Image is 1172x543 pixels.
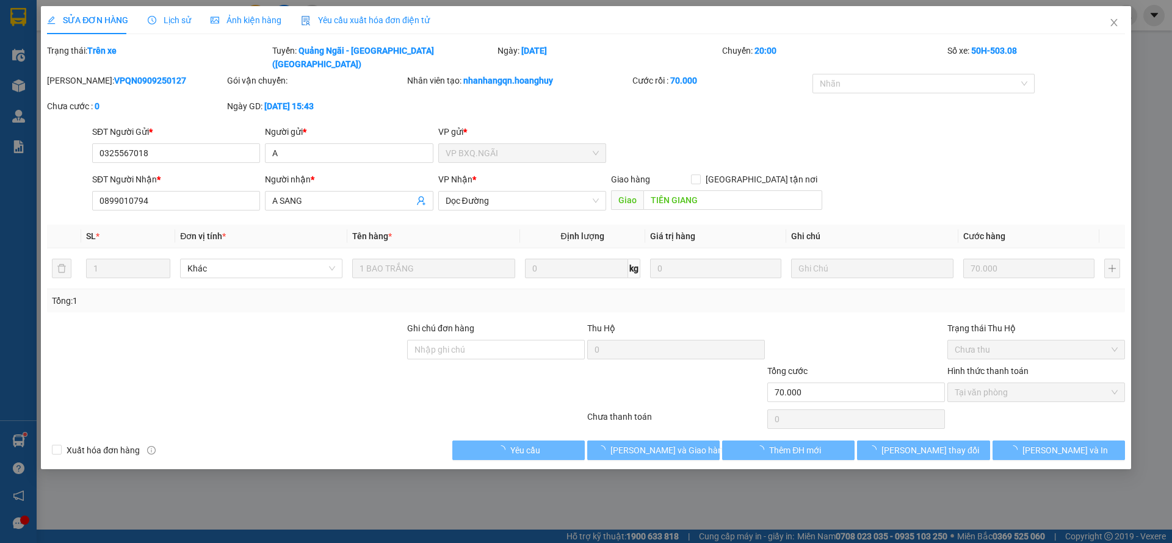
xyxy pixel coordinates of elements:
b: [DATE] 15:43 [264,101,314,111]
li: Ng/nhận: [4,84,105,107]
div: Ngày GD: [227,99,405,113]
button: delete [52,259,71,278]
input: Ghi chú đơn hàng [407,340,585,359]
div: Tuyến: [271,44,496,71]
div: Trạng thái Thu Hộ [947,322,1125,335]
span: [PERSON_NAME] thay đổi [881,444,979,457]
input: 0 [963,259,1094,278]
b: [DATE] [521,46,547,56]
span: Giao hàng [611,174,650,184]
span: user-add [416,196,426,206]
div: VP gửi [438,125,606,138]
div: SĐT Người Gửi [92,125,260,138]
span: loading [497,445,510,454]
span: loading [756,445,769,454]
input: Ghi Chú [791,259,953,278]
b: VPQN0909250127 [114,76,186,85]
span: Tổng cước [767,366,808,376]
span: [PERSON_NAME] và Giao hàng [610,444,728,457]
span: Thu Hộ [587,323,615,333]
th: Ghi chú [786,225,958,248]
span: picture [211,16,219,24]
span: Yêu cầu [510,444,540,457]
span: info-circle [147,446,156,455]
button: Yêu cầu [452,441,585,460]
div: Chưa thanh toán [586,410,766,431]
button: [PERSON_NAME] thay đổi [857,441,989,460]
div: Nhân viên tạo: [407,74,630,87]
span: Lịch sử [148,15,191,25]
b: 70.000 [670,76,697,85]
div: SĐT Người Nhận [92,173,260,186]
span: Ảnh kiện hàng [211,15,281,25]
img: icon [301,16,311,26]
div: Người nhận [265,173,433,186]
span: Tên hàng [352,231,392,241]
span: SỬA ĐƠN HÀNG [47,15,128,25]
span: VP Nhận [438,174,472,184]
b: A [45,87,55,104]
label: Ghi chú đơn hàng [407,323,474,333]
div: Chuyến: [721,44,946,71]
span: Thêm ĐH mới [769,444,821,457]
label: Hình thức thanh toán [947,366,1029,376]
span: close [1109,18,1119,27]
li: Tên hàng: [146,27,247,50]
div: Số xe: [946,44,1126,71]
span: SL [86,231,96,241]
b: Trên xe [87,46,117,56]
div: Cước rồi : [632,74,810,87]
li: VP Nhận: [146,4,247,27]
button: plus [1104,259,1120,278]
div: Ngày: [496,44,722,71]
span: kg [628,259,640,278]
span: [GEOGRAPHIC_DATA] tận nơi [701,173,822,186]
span: loading [597,445,610,454]
div: Gói vận chuyển: [227,74,405,87]
b: 50H-503.08 [971,46,1017,56]
div: [PERSON_NAME]: [47,74,225,87]
button: Thêm ĐH mới [722,441,855,460]
span: [PERSON_NAME] và In [1022,444,1108,457]
input: Dọc đường [643,190,822,210]
span: VP BXQ.NGÃI [446,144,599,162]
button: [PERSON_NAME] và In [993,441,1125,460]
span: clock-circle [148,16,156,24]
b: 20:00 [754,46,776,56]
span: Khác [187,259,335,278]
b: 0 [95,101,99,111]
b: nhanhangqn.hoanghuy [463,76,553,85]
span: edit [47,16,56,24]
span: Chưa thu [955,340,1118,359]
div: Tổng: 1 [52,294,452,307]
li: VP Gửi: [4,61,105,84]
span: Dọc Đường [446,192,599,210]
b: Quảng Ngãi - [GEOGRAPHIC_DATA] ([GEOGRAPHIC_DATA]) [272,46,434,69]
span: loading [1009,445,1022,454]
li: CR : [146,73,247,96]
div: Chưa cước : [47,99,225,113]
b: Công ty TNHH MTV DV-VT [PERSON_NAME] [4,5,96,59]
span: Cước hàng [963,231,1005,241]
button: Close [1097,6,1131,40]
span: loading [868,445,881,454]
li: SL: [146,49,247,73]
button: [PERSON_NAME] và Giao hàng [587,441,720,460]
span: Xuất hóa đơn hàng [62,444,145,457]
span: Đơn vị tính [180,231,226,241]
span: Giá trị hàng [650,231,695,241]
div: Trạng thái: [46,44,271,71]
span: Yêu cầu xuất hóa đơn điện tử [301,15,430,25]
input: 0 [650,259,781,278]
span: Giao [611,190,643,210]
span: Tại văn phòng [955,383,1118,401]
span: Định lượng [561,231,604,241]
div: Người gửi [265,125,433,138]
input: VD: Bàn, Ghế [352,259,515,278]
b: VP BXQ.NGÃI [36,63,126,81]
